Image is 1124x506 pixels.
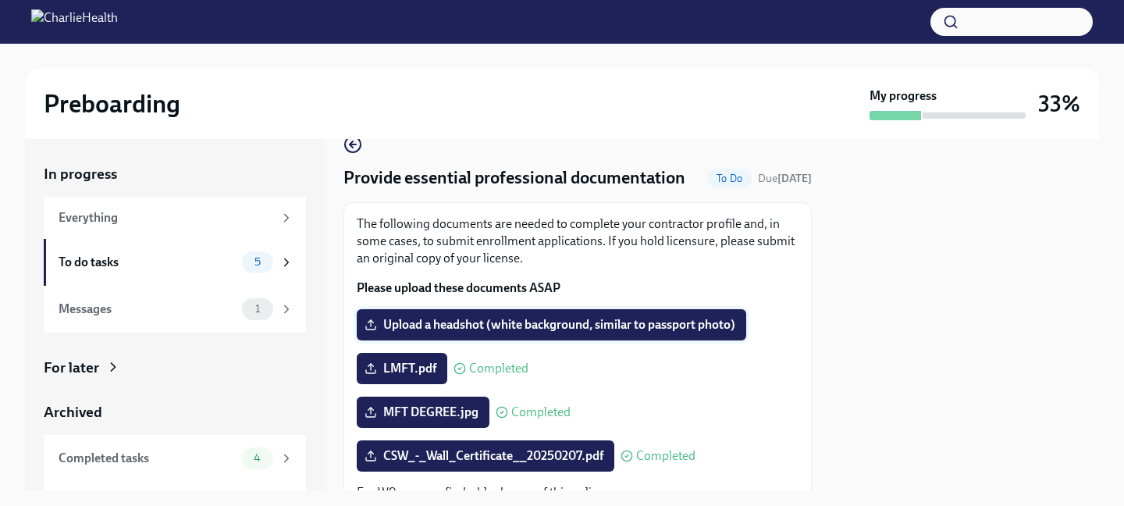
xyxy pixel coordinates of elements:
[1038,90,1080,118] h3: 33%
[357,309,746,340] label: Upload a headshot (white background, similar to passport photo)
[44,358,99,378] div: For later
[870,87,937,105] strong: My progress
[707,173,752,184] span: To Do
[758,171,812,186] span: October 2nd, 2025 09:00
[343,166,685,190] h4: Provide essential professional documentation
[245,256,270,268] span: 5
[44,286,306,333] a: Messages1
[59,254,236,271] div: To do tasks
[511,406,571,419] span: Completed
[357,280,560,295] strong: Please upload these documents ASAP
[59,209,273,226] div: Everything
[357,397,489,428] label: MFT DEGREE.jpg
[357,440,614,472] label: CSW_-_Wall_Certificate__20250207.pdf
[368,361,436,376] span: LMFT.pdf
[59,450,236,467] div: Completed tasks
[758,172,812,185] span: Due
[469,362,528,375] span: Completed
[44,358,306,378] a: For later
[244,452,270,464] span: 4
[44,435,306,482] a: Completed tasks4
[357,484,799,501] p: For W9, you can find a blank copy of this online.
[246,303,269,315] span: 1
[777,172,812,185] strong: [DATE]
[44,239,306,286] a: To do tasks5
[44,402,306,422] a: Archived
[636,450,695,462] span: Completed
[31,9,118,34] img: CharlieHealth
[44,164,306,184] a: In progress
[368,448,603,464] span: CSW_-_Wall_Certificate__20250207.pdf
[368,317,735,333] span: Upload a headshot (white background, similar to passport photo)
[44,88,180,119] h2: Preboarding
[44,197,306,239] a: Everything
[59,301,236,318] div: Messages
[357,353,447,384] label: LMFT.pdf
[368,404,478,420] span: MFT DEGREE.jpg
[357,216,799,267] p: The following documents are needed to complete your contractor profile and, in some cases, to sub...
